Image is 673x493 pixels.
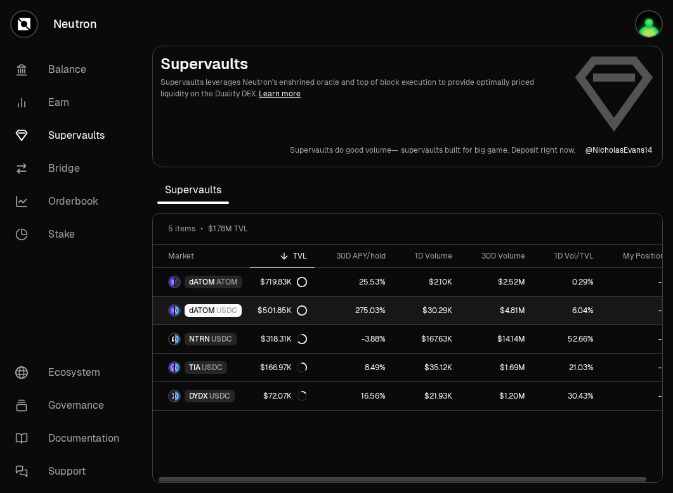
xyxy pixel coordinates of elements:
a: $719.83K [250,268,315,296]
a: Support [5,455,137,488]
img: dATOM Logo [169,305,174,316]
a: 6.04% [533,297,601,324]
a: @NicholasEvans14 [585,145,652,155]
div: $72.07K [263,391,307,401]
div: 1D Volume [401,251,452,261]
div: $166.97K [260,362,307,373]
a: dATOM LogoUSDC LogodATOMUSDC [153,297,250,324]
a: Balance [5,53,137,86]
div: My Position [609,251,665,261]
p: @ NicholasEvans14 [585,145,652,155]
a: $1.69M [460,354,533,381]
a: 52.66% [533,325,601,353]
a: Stake [5,218,137,251]
a: $1.20M [460,382,533,410]
a: $167.63K [393,325,460,353]
span: ATOM [216,277,238,287]
img: TIA Logo [169,362,174,373]
a: $21.93K [393,382,460,410]
img: Djamel Staking [636,11,662,37]
img: NTRN Logo [169,334,174,344]
a: Supervaults do good volume—supervaults built for big game.Deposit right now. [290,145,575,155]
a: 21.03% [533,354,601,381]
div: TVL [258,251,307,261]
a: $4.81M [460,297,533,324]
a: $14.14M [460,325,533,353]
a: Learn more [259,89,301,99]
a: $501.85K [250,297,315,324]
a: DYDX LogoUSDC LogoDYDXUSDC [153,382,250,410]
span: DYDX [189,391,208,401]
a: Documentation [5,422,137,455]
a: 0.29% [533,268,601,296]
span: Supervaults [157,177,229,203]
span: $1.78M TVL [208,224,248,234]
span: 5 items [168,224,195,234]
a: $35.12K [393,354,460,381]
span: NTRN [189,334,210,344]
span: TIA [189,362,200,373]
span: dATOM [189,277,215,287]
a: Orderbook [5,185,137,218]
div: 1D Vol/TVL [540,251,594,261]
a: 8.49% [315,354,393,381]
div: Market [168,251,242,261]
a: 30.43% [533,382,601,410]
a: TIA LogoUSDC LogoTIAUSDC [153,354,250,381]
p: Supervaults leverages Neutron's enshrined oracle and top of block execution to provide optimally ... [160,77,563,99]
a: Earn [5,86,137,119]
span: dATOM [189,305,215,316]
a: $72.07K [250,382,315,410]
span: USDC [209,391,230,401]
a: -3.88% [315,325,393,353]
img: USDC Logo [175,391,180,401]
h2: Supervaults [160,54,563,74]
span: USDC [216,305,237,316]
span: USDC [202,362,223,373]
a: $2.10K [393,268,460,296]
p: supervaults built for big game. [401,145,509,155]
a: Supervaults [5,119,137,152]
span: USDC [211,334,232,344]
img: ATOM Logo [175,277,180,287]
a: Governance [5,389,137,422]
a: $30.29K [393,297,460,324]
a: 16.56% [315,382,393,410]
a: $318.31K [250,325,315,353]
img: dATOM Logo [169,277,174,287]
img: USDC Logo [175,305,180,316]
a: 275.03% [315,297,393,324]
p: Deposit right now. [511,145,575,155]
div: $719.83K [260,277,307,287]
img: USDC Logo [175,334,180,344]
a: 25.53% [315,268,393,296]
img: DYDX Logo [169,391,174,401]
div: $501.85K [258,305,307,316]
div: 30D APY/hold [322,251,386,261]
div: 30D Volume [467,251,525,261]
div: $318.31K [261,334,307,344]
a: dATOM LogoATOM LogodATOMATOM [153,268,250,296]
a: NTRN LogoUSDC LogoNTRNUSDC [153,325,250,353]
a: Ecosystem [5,356,137,389]
a: Bridge [5,152,137,185]
a: $166.97K [250,354,315,381]
a: $2.52M [460,268,533,296]
img: USDC Logo [175,362,180,373]
p: Supervaults do good volume— [290,145,398,155]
